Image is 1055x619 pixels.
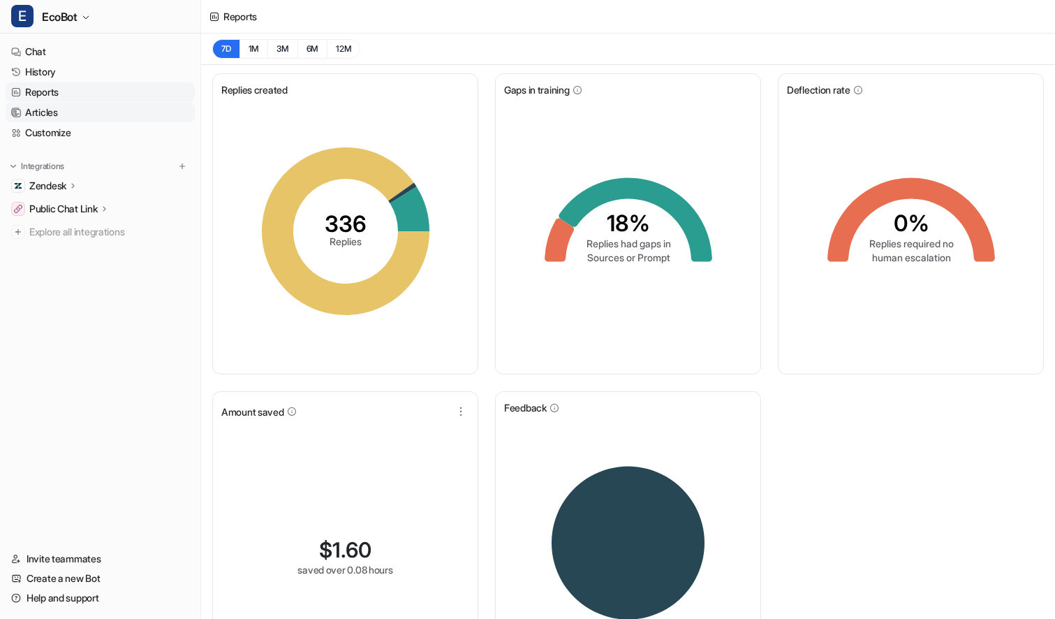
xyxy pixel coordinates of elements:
img: Zendesk [14,182,22,190]
img: menu_add.svg [177,161,187,171]
a: Customize [6,123,195,143]
span: EcoBot [42,7,78,27]
span: Feedback [504,400,547,415]
tspan: 0% [893,210,929,237]
a: Invite teammates [6,549,195,569]
p: Zendesk [29,179,66,193]
button: 1M [239,39,268,59]
span: E [11,5,34,27]
tspan: Replies had gaps in [586,238,670,249]
div: Reports [223,9,257,24]
button: Integrations [6,159,68,173]
tspan: Sources or Prompt [586,252,670,263]
tspan: Replies [330,235,362,247]
tspan: 18% [607,210,650,237]
div: saved over 0.08 hours [297,562,392,577]
span: Amount saved [221,405,284,419]
span: Gaps in training [504,82,570,97]
a: Articles [6,103,195,122]
button: 12M [327,39,360,59]
img: Public Chat Link [14,205,22,213]
div: $ [319,537,371,562]
tspan: Replies required no [869,238,953,249]
span: Deflection rate [787,82,850,97]
a: Chat [6,42,195,61]
img: expand menu [8,161,18,171]
a: Reports [6,82,195,102]
span: Replies created [221,82,288,97]
span: 1.60 [332,537,371,562]
button: 7D [212,39,239,59]
span: Explore all integrations [29,221,189,243]
tspan: 336 [325,210,367,238]
tspan: human escalation [871,252,950,263]
button: 3M [267,39,297,59]
a: Create a new Bot [6,569,195,588]
a: History [6,62,195,82]
button: 6M [297,39,327,59]
p: Integrations [21,161,64,172]
p: Public Chat Link [29,202,98,216]
a: Explore all integrations [6,222,195,242]
a: Help and support [6,588,195,608]
img: explore all integrations [11,225,25,239]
